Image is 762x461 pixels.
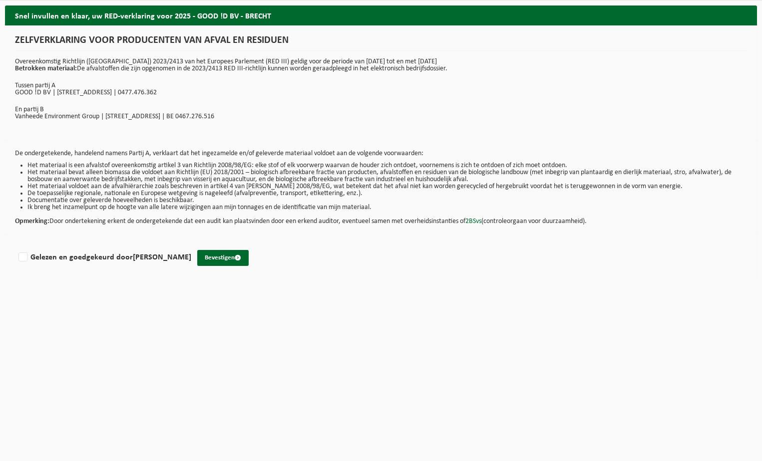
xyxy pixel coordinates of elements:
p: Tussen partij A [15,82,747,89]
strong: Betrokken materiaal: [15,65,77,72]
label: Gelezen en goedgekeurd door [16,250,191,265]
p: De ondergetekende, handelend namens Partij A, verklaart dat het ingezamelde en/of geleverde mater... [15,150,747,157]
button: Bevestigen [197,250,249,266]
p: Vanheede Environment Group | [STREET_ADDRESS] | BE 0467.276.516 [15,113,747,120]
strong: Opmerking: [15,218,49,225]
li: Ik breng het inzamelpunt op de hoogte van alle latere wijzigingen aan mijn tonnages en de identif... [27,204,747,211]
h2: Snel invullen en klaar, uw RED-verklaring voor 2025 - GOOD !D BV - BRECHT [5,5,757,25]
p: Door ondertekening erkent de ondergetekende dat een audit kan plaatsvinden door een erkend audito... [15,211,747,225]
li: Het materiaal is een afvalstof overeenkomstig artikel 3 van Richtlijn 2008/98/EG: elke stof of el... [27,162,747,169]
h1: ZELFVERKLARING VOOR PRODUCENTEN VAN AFVAL EN RESIDUEN [15,35,747,51]
li: Documentatie over geleverde hoeveelheden is beschikbaar. [27,197,747,204]
li: Het materiaal voldoet aan de afvalhiërarchie zoals beschreven in artikel 4 van [PERSON_NAME] 2008... [27,183,747,190]
strong: [PERSON_NAME] [133,253,191,261]
a: 2BSvs [465,218,481,225]
li: De toepasselijke regionale, nationale en Europese wetgeving is nageleefd (afvalpreventie, transpo... [27,190,747,197]
li: Het materiaal bevat alleen biomassa die voldoet aan Richtlijn (EU) 2018/2001 – biologisch afbreek... [27,169,747,183]
p: GOOD !D BV | [STREET_ADDRESS] | 0477.476.362 [15,89,747,96]
p: Overeenkomstig Richtlijn ([GEOGRAPHIC_DATA]) 2023/2413 van het Europees Parlement (RED III) geldi... [15,58,747,72]
p: En partij B [15,106,747,113]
